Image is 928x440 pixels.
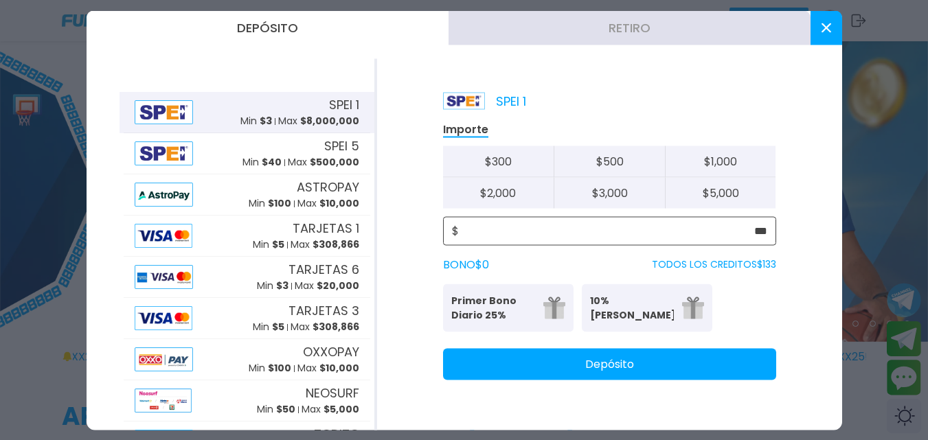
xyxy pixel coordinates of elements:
span: $ 3 [260,114,272,128]
img: Alipay [135,223,192,247]
button: $5,000 [665,177,776,208]
p: Max [295,279,359,293]
button: AlipayTARJETAS 3Min $5Max $308,866 [120,297,374,338]
p: Importe [443,121,488,137]
button: AlipayOXXOPAYMin $100Max $10,000 [120,338,374,380]
img: Alipay [135,388,192,412]
p: Primer Bono Diario 25% [451,293,535,322]
p: SPEI 1 [443,91,526,110]
span: $ 100 [268,196,291,210]
span: SPEI 5 [324,137,359,155]
button: AlipayTARJETAS 6Min $3Max $20,000 [120,256,374,297]
button: $300 [443,146,554,177]
img: Alipay [135,305,192,329]
button: Retiro [449,10,811,45]
span: $ 8,000,000 [300,114,359,128]
p: Min [257,279,288,293]
span: $ 100 [268,361,291,375]
span: TARJETAS 3 [288,301,359,320]
button: AlipayTARJETAS 1Min $5Max $308,866 [120,215,374,256]
img: Alipay [135,347,194,371]
span: TARJETAS 6 [288,260,359,279]
span: $ 308,866 [313,238,359,251]
span: ASTROPAY [297,178,359,196]
span: $ [452,222,459,239]
img: gift [543,297,565,319]
p: Max [291,238,359,252]
img: Platform Logo [443,92,485,109]
p: TODOS LOS CREDITOS $ 133 [652,257,776,272]
p: Max [278,114,359,128]
button: $1,000 [665,146,776,177]
button: $2,000 [443,177,554,208]
label: BONO $ 0 [443,256,489,273]
span: $ 50 [276,402,295,416]
span: $ 40 [262,155,282,169]
p: Min [240,114,272,128]
p: Min [253,320,284,334]
span: $ 5 [272,320,284,334]
button: Depósito [87,10,449,45]
button: 10% [PERSON_NAME] [582,283,712,332]
span: $ 3 [276,279,288,292]
span: $ 20,000 [317,279,359,292]
span: $ 10,000 [319,196,359,210]
span: $ 5,000 [324,402,359,416]
button: $500 [554,146,665,177]
img: Alipay [135,182,194,206]
p: Min [253,238,284,252]
p: Max [288,155,359,170]
p: Min [249,196,291,211]
span: $ 5 [272,238,284,251]
p: Max [297,196,359,211]
p: Min [257,402,295,417]
button: AlipayNEOSURFMin $50Max $5,000 [120,380,374,421]
button: Depósito [443,348,776,380]
p: Min [242,155,282,170]
span: NEOSURF [306,384,359,402]
button: AlipaySPEI 1Min $3Max $8,000,000 [120,91,374,132]
img: gift [682,297,704,319]
span: $ 500,000 [310,155,359,169]
button: AlipaySPEI 5Min $40Max $500,000 [120,132,374,174]
p: 10% [PERSON_NAME] [590,293,674,322]
span: SPEI 1 [329,95,359,114]
span: OXXOPAY [303,343,359,361]
span: $ 10,000 [319,361,359,375]
img: Alipay [135,264,194,288]
span: TARJETAS 1 [293,219,359,238]
button: AlipayASTROPAYMin $100Max $10,000 [120,174,374,215]
p: Min [249,361,291,375]
button: $3,000 [554,177,665,208]
p: Max [302,402,359,417]
img: Alipay [135,100,194,124]
span: $ 308,866 [313,320,359,334]
p: Max [297,361,359,375]
p: Max [291,320,359,334]
img: Alipay [135,141,194,165]
button: Primer Bono Diario 25% [443,283,574,332]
